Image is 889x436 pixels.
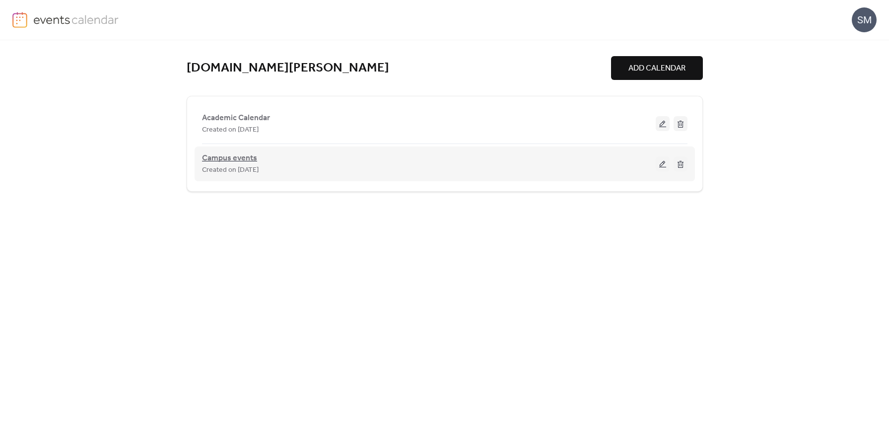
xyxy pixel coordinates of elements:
[202,152,257,164] span: Campus events
[33,12,119,27] img: logo-type
[202,115,270,121] a: Academic Calendar
[202,164,259,176] span: Created on [DATE]
[611,56,703,80] button: ADD CALENDAR
[628,63,685,74] span: ADD CALENDAR
[202,155,257,161] a: Campus events
[852,7,877,32] div: SM
[12,12,27,28] img: logo
[202,112,270,124] span: Academic Calendar
[202,124,259,136] span: Created on [DATE]
[187,60,389,76] a: [DOMAIN_NAME][PERSON_NAME]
